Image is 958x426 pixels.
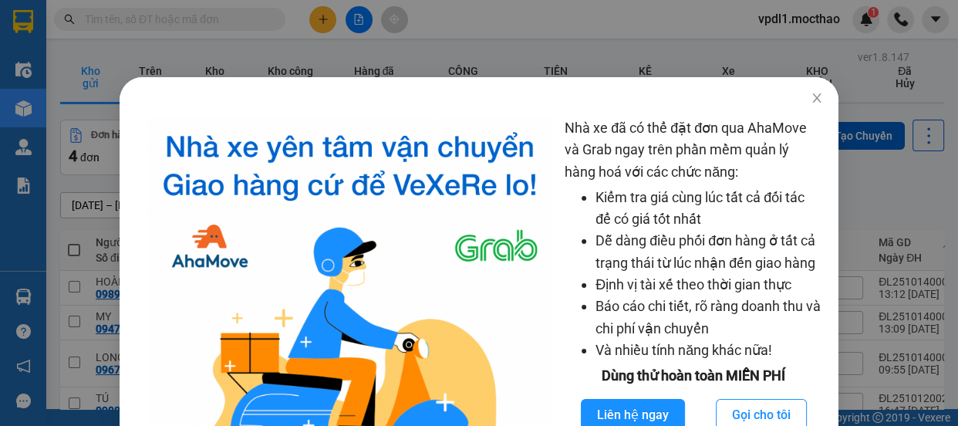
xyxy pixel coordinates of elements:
[595,187,822,231] li: Kiểm tra giá cùng lúc tất cả đối tác để có giá tốt nhất
[595,230,822,274] li: Dễ dàng điều phối đơn hàng ở tất cả trạng thái từ lúc nhận đến giao hàng
[565,365,822,387] div: Dùng thử hoàn toàn MIỄN PHÍ
[732,405,791,424] span: Gọi cho tôi
[595,296,822,340] li: Báo cáo chi tiết, rõ ràng doanh thu và chi phí vận chuyển
[595,340,822,361] li: Và nhiều tính năng khác nữa!
[597,405,669,424] span: Liên hệ ngay
[795,77,838,120] button: Close
[811,92,823,104] span: close
[595,274,822,296] li: Định vị tài xế theo thời gian thực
